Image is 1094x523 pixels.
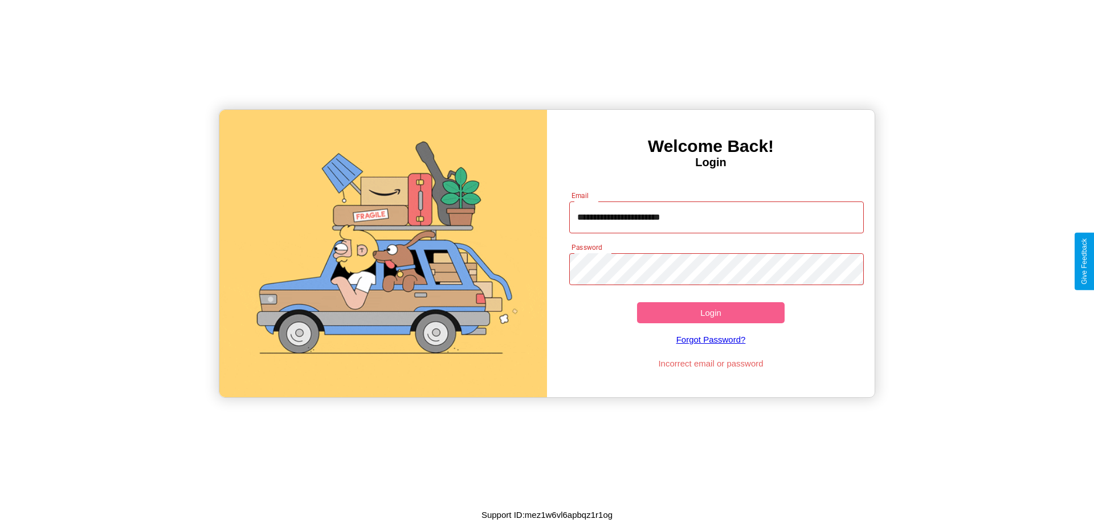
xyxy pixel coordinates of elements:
p: Support ID: mez1w6vl6apbqz1r1og [481,507,613,522]
label: Password [572,242,602,252]
a: Forgot Password? [564,323,859,356]
div: Give Feedback [1080,238,1088,285]
label: Email [572,191,589,200]
img: gif [219,110,547,397]
p: Incorrect email or password [564,356,859,371]
h4: Login [547,156,875,169]
button: Login [637,302,785,323]
h3: Welcome Back! [547,137,875,156]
